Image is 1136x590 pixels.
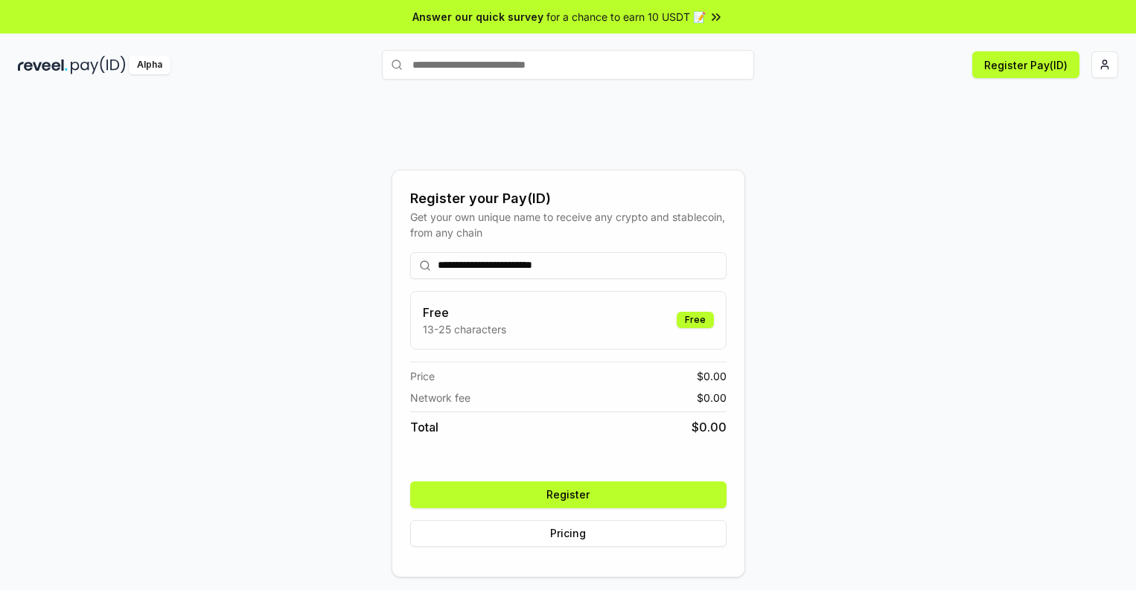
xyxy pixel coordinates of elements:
[129,56,170,74] div: Alpha
[71,56,126,74] img: pay_id
[677,312,714,328] div: Free
[18,56,68,74] img: reveel_dark
[410,418,438,436] span: Total
[410,368,435,384] span: Price
[423,304,506,321] h3: Free
[410,209,727,240] div: Get your own unique name to receive any crypto and stablecoin, from any chain
[692,418,727,436] span: $ 0.00
[410,481,727,508] button: Register
[697,390,727,405] span: $ 0.00
[972,51,1079,78] button: Register Pay(ID)
[546,9,706,25] span: for a chance to earn 10 USDT 📝
[410,390,470,405] span: Network fee
[412,9,543,25] span: Answer our quick survey
[410,520,727,547] button: Pricing
[697,368,727,384] span: $ 0.00
[423,321,506,337] p: 13-25 characters
[410,188,727,209] div: Register your Pay(ID)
